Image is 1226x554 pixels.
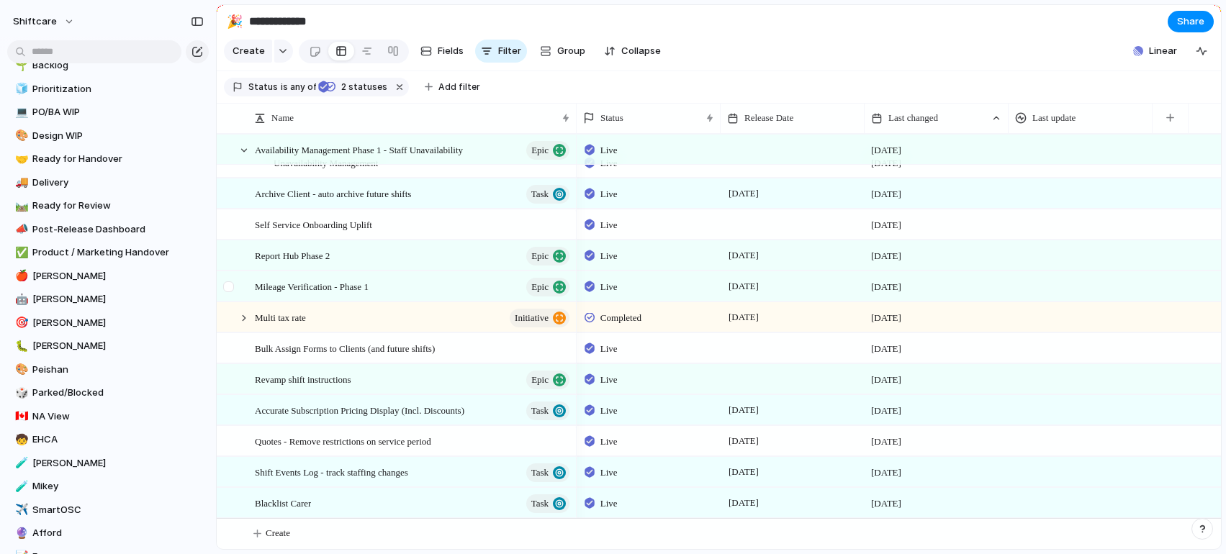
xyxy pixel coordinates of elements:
button: Task [526,463,569,482]
div: 🎨Peishan [7,359,209,381]
span: Backlog [32,58,204,73]
span: Ready for Review [32,199,204,213]
button: 🌱 [13,58,27,73]
span: any of [288,81,316,94]
a: 🔮Afford [7,522,209,544]
span: Group [557,44,585,58]
span: [DATE] [871,466,901,480]
span: Accurate Subscription Pricing Display (Incl. Discounts) [255,401,464,418]
div: ✈️ [15,501,25,518]
span: Live [600,435,618,449]
a: 🛤️Ready for Review [7,195,209,217]
div: 🎲Parked/Blocked [7,382,209,404]
button: 🤖 [13,292,27,306]
button: 🚚 [13,176,27,190]
span: [DATE] [871,496,901,511]
button: 🧒 [13,432,27,447]
button: 🎲 [13,386,27,400]
button: Collapse [598,40,667,63]
span: Linear [1149,44,1177,58]
div: 📣Post-Release Dashboard [7,219,209,240]
span: Create [233,44,265,58]
span: Create [266,526,290,540]
a: 🧪Mikey [7,476,209,497]
button: Share [1168,11,1214,32]
a: 🇨🇦NA View [7,406,209,427]
div: 🧒 [15,432,25,448]
button: Task [526,494,569,513]
span: Last changed [888,111,938,125]
div: 🚚Delivery [7,172,209,194]
span: [DATE] [725,309,762,326]
button: Create [224,40,272,63]
span: Epic [531,140,549,160]
span: Prioritization [32,82,204,96]
button: 🎨 [13,129,27,143]
button: 🍎 [13,269,27,283]
span: Share [1177,14,1204,29]
div: 📣 [15,221,25,237]
span: [DATE] [871,187,901,201]
span: SmartOSC [32,503,204,517]
button: Filter [475,40,527,63]
div: 🐛 [15,338,25,355]
button: 🧪 [13,479,27,494]
span: PO/BA WIP [32,105,204,119]
button: Epic [526,278,569,296]
span: Task [531,184,549,204]
span: [DATE] [871,143,901,158]
span: Self Service Onboarding Uplift [255,216,372,232]
span: Shift Events Log - track staffing changes [255,463,408,480]
a: 🌱Backlog [7,55,209,76]
span: Peishan [32,363,204,377]
span: [DATE] [871,249,901,263]
span: Parked/Blocked [32,386,204,400]
span: [DATE] [871,373,901,387]
span: Afford [32,526,204,540]
div: ✅ [15,245,25,261]
div: 💻PO/BA WIP [7,101,209,123]
span: Filter [498,44,521,58]
span: Live [600,249,618,263]
span: Name [271,111,294,125]
a: ✅Product / Marketing Handover [7,242,209,263]
span: [DATE] [725,463,762,481]
button: 🇨🇦 [13,409,27,424]
button: ✅ [13,245,27,260]
button: 📣 [13,222,27,237]
a: 🎨Design WIP [7,125,209,147]
span: Epic [531,246,549,266]
span: [DATE] [725,278,762,295]
span: is [281,81,288,94]
span: Post-Release Dashboard [32,222,204,237]
div: 🎯 [15,314,25,331]
a: 🎯[PERSON_NAME] [7,312,209,334]
span: [PERSON_NAME] [32,339,204,353]
div: 🧒EHCA [7,429,209,450]
a: 🤝Ready for Handover [7,148,209,170]
button: Epic [526,371,569,389]
span: shiftcare [13,14,57,29]
button: Epic [526,141,569,160]
a: 🧪[PERSON_NAME] [7,453,209,474]
span: Revamp shift instructions [255,371,351,387]
span: Task [531,401,549,421]
div: 🤖 [15,291,25,308]
span: Report Hub Phase 2 [255,247,330,263]
div: 💻 [15,104,25,121]
button: Group [533,40,592,63]
span: [DATE] [725,432,762,450]
a: 🧊Prioritization [7,78,209,100]
span: Multi tax rate [255,309,306,325]
button: 🎯 [13,316,27,330]
span: [PERSON_NAME] [32,456,204,471]
span: [DATE] [871,311,901,325]
a: 🐛[PERSON_NAME] [7,335,209,357]
button: ✈️ [13,503,27,517]
button: Fields [415,40,469,63]
button: Epic [526,247,569,265]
